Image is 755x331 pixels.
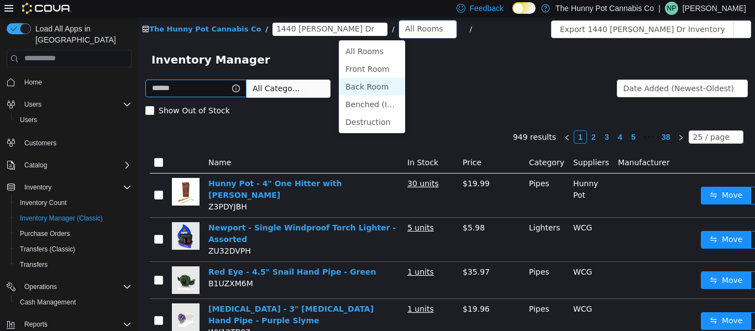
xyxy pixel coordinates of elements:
li: Next Page [536,114,549,127]
button: Inventory [20,181,56,194]
input: Dark Mode [512,2,536,14]
span: Inventory [24,183,51,192]
button: icon: swapMove [563,214,614,232]
li: 2 [449,114,462,127]
span: Transfers [20,260,48,269]
button: Home [2,74,136,90]
a: Transfers (Classic) [15,243,80,256]
td: Pipes [386,282,431,327]
span: WY12TB07 [70,311,112,320]
img: Newport - Single Windproof Torch Lighter - Assorted hero shot [34,206,61,233]
i: icon: right [539,118,546,124]
button: Purchase Orders [11,226,136,241]
span: Z3PDYJBH [70,186,109,195]
button: icon: swapMove [563,170,614,188]
span: Hunny Pot [435,162,460,183]
img: Cova [22,3,71,14]
span: Catalog [24,161,47,170]
a: icon: shopThe Hunny Pot Cannabis Co [4,8,123,17]
span: Price [324,141,343,150]
p: [PERSON_NAME] [683,2,746,15]
li: 1 [436,114,449,127]
span: Home [24,78,42,87]
button: Users [20,98,46,111]
span: $19.99 [324,162,352,171]
span: Reports [20,318,132,331]
button: icon: swapMove [563,296,614,313]
span: Inventory Count [20,198,67,207]
button: Transfers [11,257,136,272]
span: Transfers [15,258,132,271]
div: 25 / page [555,114,591,127]
u: 1 units [269,288,296,297]
span: ••• [502,114,520,127]
button: Customers [2,134,136,150]
button: Reports [20,318,52,331]
span: Inventory Manager (Classic) [15,212,132,225]
div: Date Added (Newest-Oldest) [485,64,596,80]
span: $5.98 [324,207,347,216]
span: Customers [20,135,132,149]
p: The Hunny Pot Cannabis Co [555,2,654,15]
a: Home [20,76,46,89]
span: B1UZXM6M [70,262,115,271]
span: Purchase Orders [15,227,132,240]
span: / [332,8,334,17]
span: Purchase Orders [20,229,70,238]
span: $35.97 [324,251,352,260]
td: Pipes [386,245,431,282]
span: All Categories [114,66,165,77]
li: Benched (Inactive) [201,79,267,97]
li: 4 [475,114,489,127]
a: 4 [476,114,488,127]
button: icon: ellipsis [595,4,613,22]
span: WCG [435,251,454,260]
li: Next 5 Pages [502,114,520,127]
u: 5 units [269,207,296,216]
span: Cash Management [20,298,76,307]
span: In Stock [269,141,300,150]
a: 5 [489,114,501,127]
span: ZU32DVPH [70,230,113,239]
span: Users [15,113,132,127]
p: | [658,2,660,15]
button: Inventory Manager (Classic) [11,211,136,226]
u: 30 units [269,162,301,171]
span: Customers [24,139,56,148]
span: WCG [435,207,454,216]
li: Back Room [201,61,267,79]
button: Catalog [20,159,51,172]
span: Manufacturer [480,141,532,150]
span: Transfers (Classic) [20,245,75,254]
a: Purchase Orders [15,227,75,240]
span: Feedback [470,3,504,14]
li: 949 results [375,114,418,127]
a: Newport - Single Windproof Torch Lighter - Assorted [70,207,258,227]
span: Cash Management [15,296,132,309]
a: Transfers [15,258,52,271]
button: Catalog [2,157,136,173]
button: Inventory [2,180,136,195]
span: Operations [24,282,57,291]
button: Users [2,97,136,112]
button: Operations [2,279,136,295]
li: Destruction [201,97,267,114]
td: Pipes [386,157,431,201]
button: icon: ellipsis [612,170,630,188]
u: 1 units [269,251,296,260]
img: Red Eye - 4.5" Snail Hand Pipe - Green hero shot [34,250,61,277]
span: Reports [24,320,48,329]
button: Operations [20,280,61,293]
a: Cash Management [15,296,80,309]
a: 3 [463,114,475,127]
a: Inventory Manager (Classic) [15,212,107,225]
span: Show Out of Stock [16,90,96,98]
span: Users [24,100,41,109]
button: Inventory Count [11,195,136,211]
i: icon: left [426,118,432,124]
a: Users [15,113,41,127]
li: Front Room [201,44,267,61]
i: icon: shop [4,9,11,16]
button: icon: ellipsis [612,214,630,232]
span: Name [70,141,93,150]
